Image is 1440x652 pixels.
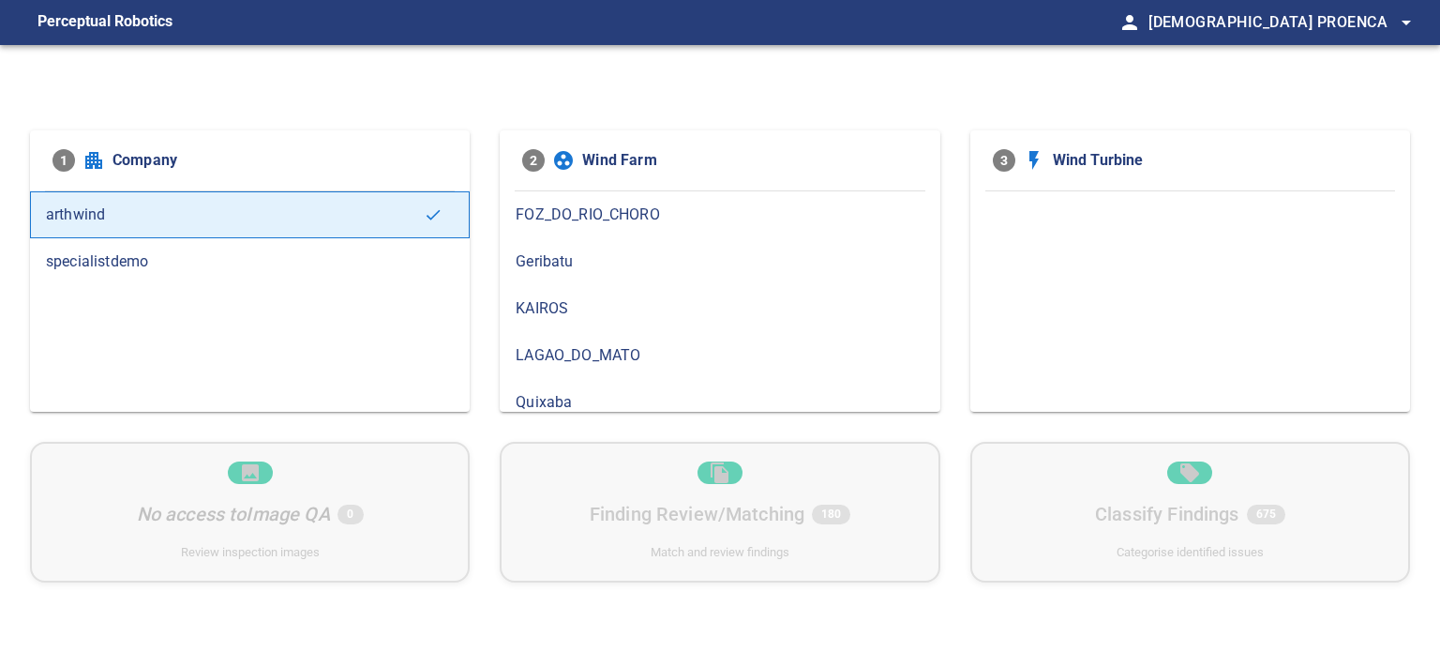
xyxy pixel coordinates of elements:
[112,149,447,172] span: Company
[516,250,923,273] span: Geribatu
[516,344,923,367] span: LAGAO_DO_MATO
[1395,11,1417,34] span: arrow_drop_down
[52,149,75,172] span: 1
[500,191,939,238] div: FOZ_DO_RIO_CHORO
[522,149,545,172] span: 2
[1148,9,1417,36] span: [DEMOGRAPHIC_DATA] Proenca
[993,149,1015,172] span: 3
[37,8,172,38] figcaption: Perceptual Robotics
[1118,11,1141,34] span: person
[1053,149,1387,172] span: Wind Turbine
[500,285,939,332] div: KAIROS
[500,332,939,379] div: LAGAO_DO_MATO
[516,391,923,414] span: Quixaba
[500,238,939,285] div: Geribatu
[516,204,923,226] span: FOZ_DO_RIO_CHORO
[46,204,424,226] span: arthwind
[46,250,454,273] span: specialistdemo
[30,238,470,285] div: specialistdemo
[30,191,470,238] div: arthwind
[500,379,939,426] div: Quixaba
[1141,4,1417,41] button: [DEMOGRAPHIC_DATA] Proenca
[582,149,917,172] span: Wind Farm
[516,297,923,320] span: KAIROS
